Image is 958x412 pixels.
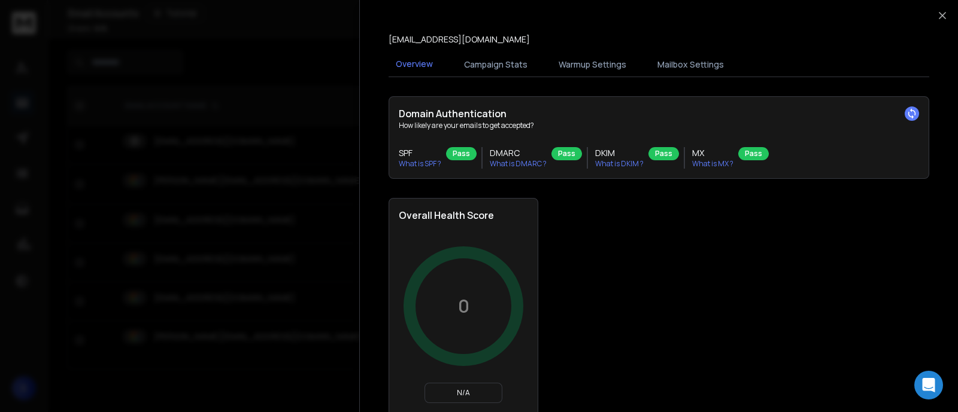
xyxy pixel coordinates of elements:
[389,51,440,78] button: Overview
[551,51,633,78] button: Warmup Settings
[692,147,733,159] h3: MX
[430,388,497,398] p: N/A
[648,147,679,160] div: Pass
[389,33,530,45] p: [EMAIL_ADDRESS][DOMAIN_NAME]
[595,147,644,159] h3: DKIM
[399,159,441,169] p: What is SPF ?
[399,147,441,159] h3: SPF
[692,159,733,169] p: What is MX ?
[446,147,477,160] div: Pass
[490,159,547,169] p: What is DMARC ?
[399,121,919,130] p: How likely are your emails to get accepted?
[551,147,582,160] div: Pass
[595,159,644,169] p: What is DKIM ?
[738,147,769,160] div: Pass
[458,295,469,317] p: 0
[399,208,528,222] h2: Overall Health Score
[457,51,535,78] button: Campaign Stats
[399,106,919,121] h2: Domain Authentication
[490,147,547,159] h3: DMARC
[650,51,731,78] button: Mailbox Settings
[914,371,943,399] div: Open Intercom Messenger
